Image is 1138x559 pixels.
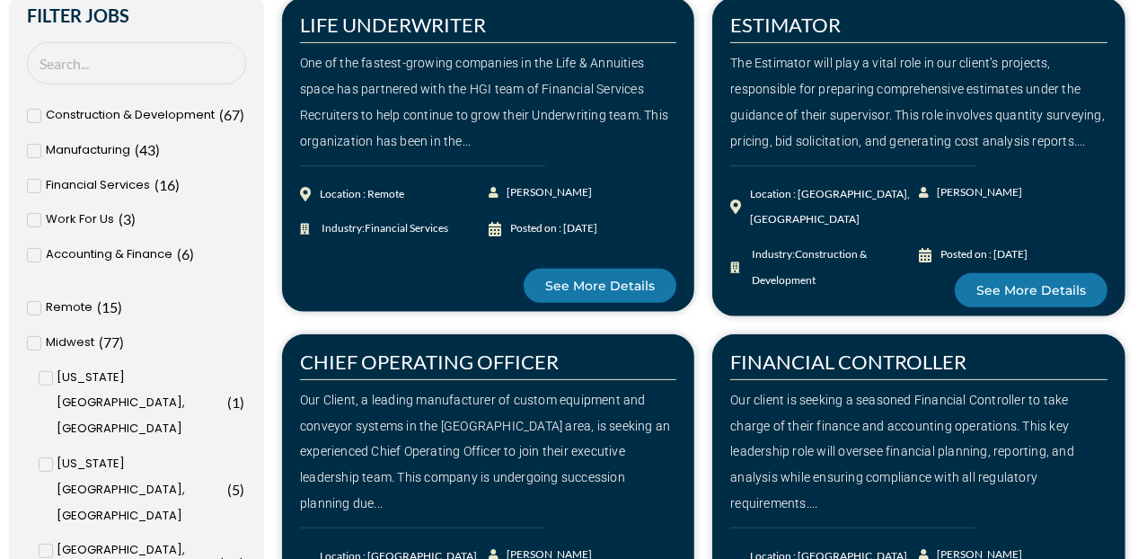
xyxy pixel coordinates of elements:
[232,481,240,498] span: 5
[46,207,114,233] span: Work For Us
[300,13,486,37] a: LIFE UNDERWRITER
[154,176,159,193] span: (
[99,333,103,350] span: (
[300,387,676,517] div: Our Client, a leading manufacturer of custom equipment and conveyor systems in the [GEOGRAPHIC_DA...
[119,333,124,350] span: )
[224,106,240,123] span: 67
[57,365,223,442] span: [US_STATE][GEOGRAPHIC_DATA], [GEOGRAPHIC_DATA]
[175,176,180,193] span: )
[101,298,118,315] span: 15
[118,298,122,315] span: )
[46,102,215,129] span: Construction & Development
[300,350,559,374] a: CHIEF OPERATING OFFICER
[502,180,592,206] span: [PERSON_NAME]
[103,333,119,350] span: 77
[545,279,655,292] span: See More Details
[46,173,150,199] span: Financial Services
[240,481,244,498] span: )
[489,180,583,206] a: [PERSON_NAME]
[219,106,224,123] span: (
[232,394,240,411] span: 1
[730,242,919,294] a: Industry:Construction & Development
[27,6,246,24] h2: Filter Jobs
[750,182,919,234] div: Location : [GEOGRAPHIC_DATA], [GEOGRAPHIC_DATA]
[97,298,101,315] span: (
[139,141,155,158] span: 43
[190,245,194,262] span: )
[159,176,175,193] span: 16
[524,269,676,303] a: See More Details
[46,295,93,321] span: Remote
[131,210,136,227] span: )
[730,50,1107,154] div: The Estimator will play a vital role in our client’s projects, responsible for preparing comprehe...
[227,394,232,411] span: (
[57,451,223,528] span: [US_STATE][GEOGRAPHIC_DATA], [GEOGRAPHIC_DATA]
[940,242,1028,268] div: Posted on : [DATE]
[240,106,244,123] span: )
[976,284,1086,297] span: See More Details
[27,42,246,84] input: Search Job
[46,330,94,356] span: Midwest
[155,141,160,158] span: )
[730,13,841,37] a: ESTIMATOR
[123,210,131,227] span: 3
[177,245,181,262] span: (
[46,242,172,268] span: Accounting & Finance
[240,394,244,411] span: )
[919,180,1013,206] a: [PERSON_NAME]
[320,182,404,208] div: Location : Remote
[300,216,489,242] a: Industry:Financial Services
[300,50,676,154] div: One of the fastest-growing companies in the Life & Annuities space has partnered with the HGI tea...
[119,210,123,227] span: (
[317,216,448,242] span: Industry:
[510,216,597,242] div: Posted on : [DATE]
[46,138,130,164] span: Manufacturing
[955,273,1107,307] a: See More Details
[135,141,139,158] span: (
[365,221,448,235] span: Financial Services
[730,387,1107,517] div: Our client is seeking a seasoned Financial Controller to take charge of their finance and account...
[227,481,232,498] span: (
[747,242,919,294] span: Industry:
[752,247,867,287] span: Construction & Development
[181,245,190,262] span: 6
[730,350,966,374] a: FINANCIAL CONTROLLER
[932,180,1022,206] span: [PERSON_NAME]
